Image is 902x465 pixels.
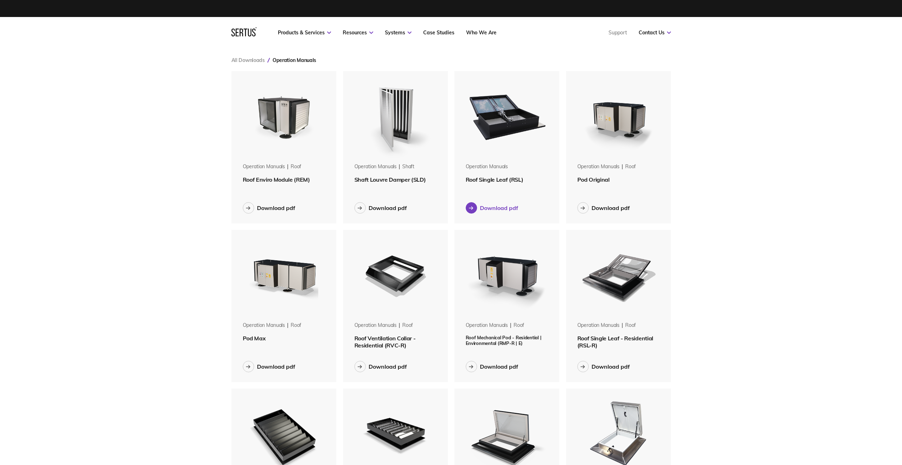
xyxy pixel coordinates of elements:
button: Download pdf [243,361,295,372]
div: Download pdf [592,204,630,211]
div: Operation Manuals [354,163,397,170]
div: Operation Manuals [577,322,620,329]
div: Operation Manuals [577,163,620,170]
div: Download pdf [480,363,518,370]
span: Roof Ventilation Collar - Residential (RVC-R) [354,335,416,349]
a: Support [609,29,627,36]
button: Download pdf [466,361,518,372]
div: Operation Manuals [243,163,285,170]
button: Download pdf [243,202,295,214]
div: Download pdf [592,363,630,370]
span: Pod Original [577,176,610,183]
iframe: Chat Widget [774,383,902,465]
button: Download pdf [577,361,630,372]
div: Operation Manuals [243,322,285,329]
span: Shaft Louvre Damper (SLD) [354,176,426,183]
button: Download pdf [577,202,630,214]
a: Resources [343,29,373,36]
div: roof [625,163,636,170]
div: Download pdf [480,204,518,211]
a: All Downloads [231,57,265,63]
button: Download pdf [466,202,518,214]
div: Operation Manuals [466,163,508,170]
span: Roof Mechanical Pod - Residential | Environmental (RMP-R | E) [466,335,542,346]
div: roof [625,322,636,329]
div: roof [291,322,301,329]
a: Contact Us [639,29,671,36]
div: Operation Manuals [466,322,508,329]
span: Roof Single Leaf (RSL) [466,176,523,183]
div: roof [402,322,413,329]
a: Systems [385,29,411,36]
div: Download pdf [257,204,295,211]
span: Pod Max [243,335,266,342]
button: Download pdf [354,202,407,214]
a: Who We Are [466,29,497,36]
div: shaft [402,163,414,170]
div: Operation Manuals [354,322,397,329]
button: Download pdf [354,361,407,372]
span: Roof Enviro Module (REM) [243,176,310,183]
div: Download pdf [369,363,407,370]
a: Case Studies [423,29,454,36]
div: roof [514,322,524,329]
span: Roof Single Leaf - Residential (RSL-R) [577,335,653,349]
div: roof [291,163,301,170]
div: Download pdf [257,363,295,370]
div: Download pdf [369,204,407,211]
a: Products & Services [278,29,331,36]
